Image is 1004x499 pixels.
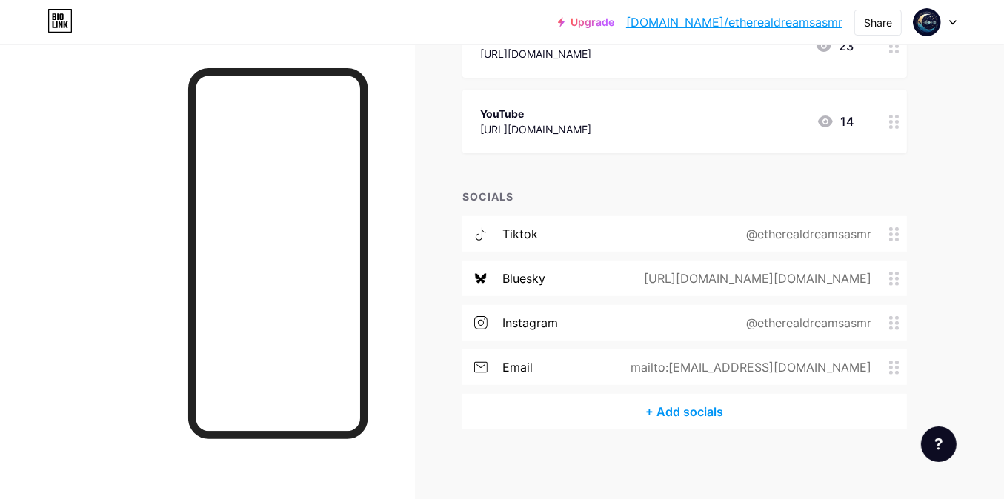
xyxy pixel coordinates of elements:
[722,225,889,243] div: @etherealdreamsasmr
[558,16,614,28] a: Upgrade
[462,189,907,204] div: SOCIALS
[913,8,941,36] img: anywhereasmr
[502,314,558,332] div: instagram
[620,269,889,287] div: [URL][DOMAIN_NAME][DOMAIN_NAME]
[480,106,591,121] div: YouTube
[462,394,907,429] div: + Add socials
[502,358,533,376] div: email
[480,46,591,61] div: [URL][DOMAIN_NAME]
[502,225,538,243] div: tiktok
[864,15,892,30] div: Share
[480,121,591,137] div: [URL][DOMAIN_NAME]
[722,314,889,332] div: @etherealdreamsasmr
[607,358,889,376] div: mailto:[EMAIL_ADDRESS][DOMAIN_NAME]
[817,113,854,130] div: 14
[502,269,545,287] div: bluesky
[626,13,842,31] a: [DOMAIN_NAME]/etherealdreamsasmr
[815,37,854,55] div: 23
